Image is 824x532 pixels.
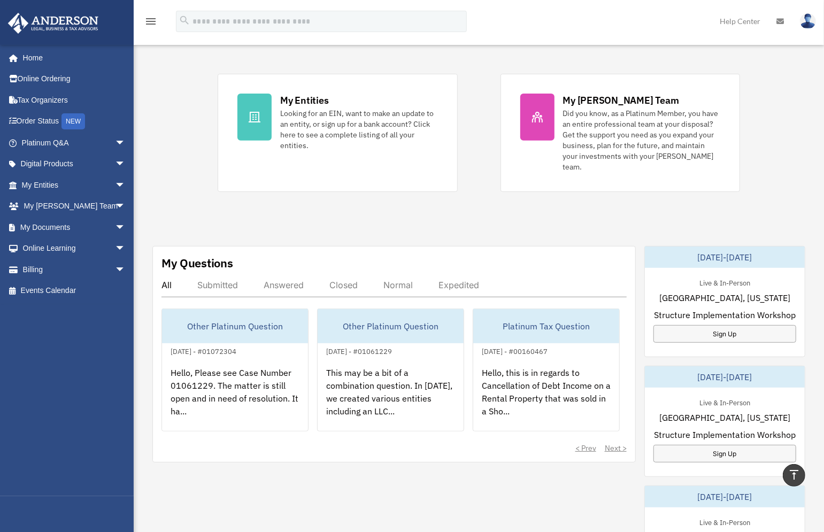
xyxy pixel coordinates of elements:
[473,345,556,356] div: [DATE] - #00160467
[788,468,800,481] i: vertical_align_top
[7,196,142,217] a: My [PERSON_NAME] Teamarrow_drop_down
[653,445,796,462] a: Sign Up
[318,309,464,343] div: Other Platinum Question
[318,358,464,441] div: This may be a bit of a combination question. In [DATE], we created various entities including an ...
[161,280,172,290] div: All
[473,358,619,441] div: Hello, this is in regards to Cancellation of Debt Income on a Rental Property that was sold in a ...
[563,94,679,107] div: My [PERSON_NAME] Team
[659,291,790,304] span: [GEOGRAPHIC_DATA], [US_STATE]
[115,217,136,238] span: arrow_drop_down
[61,113,85,129] div: NEW
[7,153,142,175] a: Digital Productsarrow_drop_down
[318,345,401,356] div: [DATE] - #01061229
[691,516,759,527] div: Live & In-Person
[7,174,142,196] a: My Entitiesarrow_drop_down
[654,428,796,441] span: Structure Implementation Workshop
[7,47,136,68] a: Home
[115,196,136,218] span: arrow_drop_down
[473,309,620,431] a: Platinum Tax Question[DATE] - #00160467Hello, this is in regards to Cancellation of Debt Income o...
[7,280,142,302] a: Events Calendar
[383,280,413,290] div: Normal
[329,280,358,290] div: Closed
[800,13,816,29] img: User Pic
[162,345,245,356] div: [DATE] - #01072304
[7,68,142,90] a: Online Ordering
[115,238,136,260] span: arrow_drop_down
[659,411,790,424] span: [GEOGRAPHIC_DATA], [US_STATE]
[144,15,157,28] i: menu
[473,309,619,343] div: Platinum Tax Question
[280,108,437,151] div: Looking for an EIN, want to make an update to an entity, or sign up for a bank account? Click her...
[144,19,157,28] a: menu
[7,111,142,133] a: Order StatusNEW
[7,238,142,259] a: Online Learningarrow_drop_down
[197,280,238,290] div: Submitted
[563,108,720,172] div: Did you know, as a Platinum Member, you have an entire professional team at your disposal? Get th...
[115,132,136,154] span: arrow_drop_down
[115,174,136,196] span: arrow_drop_down
[317,309,464,431] a: Other Platinum Question[DATE] - #01061229This may be a bit of a combination question. In [DATE], ...
[161,255,233,271] div: My Questions
[162,358,308,441] div: Hello, Please see Case Number 01061229. The matter is still open and in need of resolution. It ha...
[179,14,190,26] i: search
[7,132,142,153] a: Platinum Q&Aarrow_drop_down
[264,280,304,290] div: Answered
[438,280,479,290] div: Expedited
[691,396,759,407] div: Live & In-Person
[115,259,136,281] span: arrow_drop_down
[115,153,136,175] span: arrow_drop_down
[691,276,759,288] div: Live & In-Person
[7,217,142,238] a: My Documentsarrow_drop_down
[653,325,796,343] a: Sign Up
[162,309,308,343] div: Other Platinum Question
[280,94,328,107] div: My Entities
[645,246,805,268] div: [DATE]-[DATE]
[218,74,457,192] a: My Entities Looking for an EIN, want to make an update to an entity, or sign up for a bank accoun...
[7,89,142,111] a: Tax Organizers
[5,13,102,34] img: Anderson Advisors Platinum Portal
[783,464,805,487] a: vertical_align_top
[7,259,142,280] a: Billingarrow_drop_down
[161,309,309,431] a: Other Platinum Question[DATE] - #01072304Hello, Please see Case Number 01061229. The matter is st...
[645,486,805,507] div: [DATE]-[DATE]
[654,309,796,321] span: Structure Implementation Workshop
[500,74,740,192] a: My [PERSON_NAME] Team Did you know, as a Platinum Member, you have an entire professional team at...
[645,366,805,388] div: [DATE]-[DATE]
